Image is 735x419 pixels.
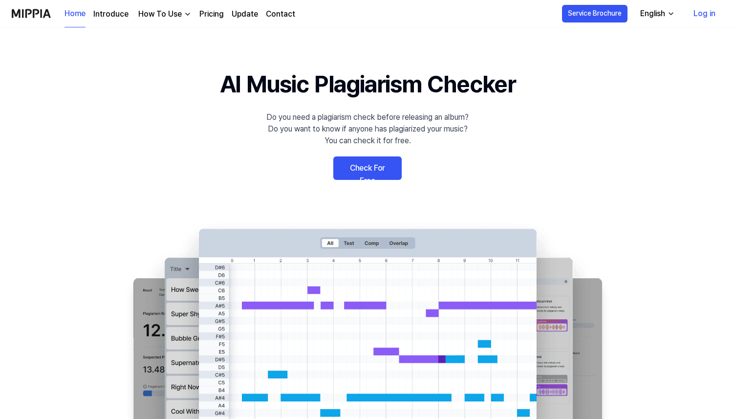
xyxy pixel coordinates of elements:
a: Contact [266,8,295,20]
a: Pricing [199,8,224,20]
div: English [638,8,667,20]
button: Service Brochure [562,5,627,22]
button: English [632,4,681,23]
a: Check For Free [333,156,402,180]
img: down [184,10,192,18]
a: Home [65,0,86,27]
div: Do you need a plagiarism check before releasing an album? Do you want to know if anyone has plagi... [266,111,469,147]
a: Update [232,8,258,20]
button: How To Use [136,8,192,20]
h1: AI Music Plagiarism Checker [220,66,516,102]
a: Introduce [93,8,129,20]
div: How To Use [136,8,184,20]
